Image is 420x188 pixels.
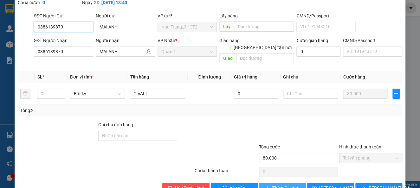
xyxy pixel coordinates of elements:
input: 0 [343,89,387,99]
input: Dọc đường [234,22,294,32]
span: Tại văn phòng [343,153,398,163]
input: VD: Bàn, Ghế [130,89,185,99]
span: Quận 1 [161,47,213,56]
span: Định lượng [198,74,221,79]
b: Phương Nam Express [8,41,35,82]
div: SĐT Người Nhận [34,37,93,44]
div: Tổng: 2 [20,107,163,114]
button: plus [392,89,400,99]
img: logo.jpg [69,8,84,23]
span: Giá trị hàng [234,74,257,79]
button: delete [20,89,30,99]
div: CMND/Passport [343,37,402,44]
span: Tên hàng [130,74,149,79]
div: Người nhận [96,37,155,44]
b: Gửi khách hàng [39,9,63,39]
span: Giao [219,53,236,63]
input: Ghi Chú [283,89,338,99]
input: Ghi chú đơn hàng [98,131,177,141]
label: Hình thức thanh toán [339,144,381,149]
input: Dọc đường [236,53,294,63]
li: (c) 2017 [53,30,87,38]
span: [GEOGRAPHIC_DATA] tận nơi [231,44,294,51]
th: Ghi chú [281,71,341,83]
span: plus [393,91,399,96]
span: SL [37,74,42,79]
div: Người gửi [96,12,155,19]
span: Tổng cước [259,144,280,149]
b: [DOMAIN_NAME] [53,24,87,29]
label: Cước giao hàng [296,38,328,43]
label: Ghi chú đơn hàng [98,122,133,127]
span: Lấy [219,22,234,32]
span: Lấy hàng [219,13,238,18]
span: user-add [146,49,151,54]
span: Nha Trang_3HCT2 [161,22,213,32]
span: Bất kỳ [74,89,121,98]
div: SĐT Người Gửi [34,12,93,19]
span: Giao hàng [219,38,240,43]
span: VP Nhận [158,38,175,43]
input: Cước giao hàng [296,47,340,57]
div: Chưa thanh toán [194,167,258,178]
span: Cước hàng [343,74,365,79]
div: CMND/Passport [296,12,356,19]
span: Đơn vị tính [70,74,94,79]
div: VP gửi [158,12,217,19]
